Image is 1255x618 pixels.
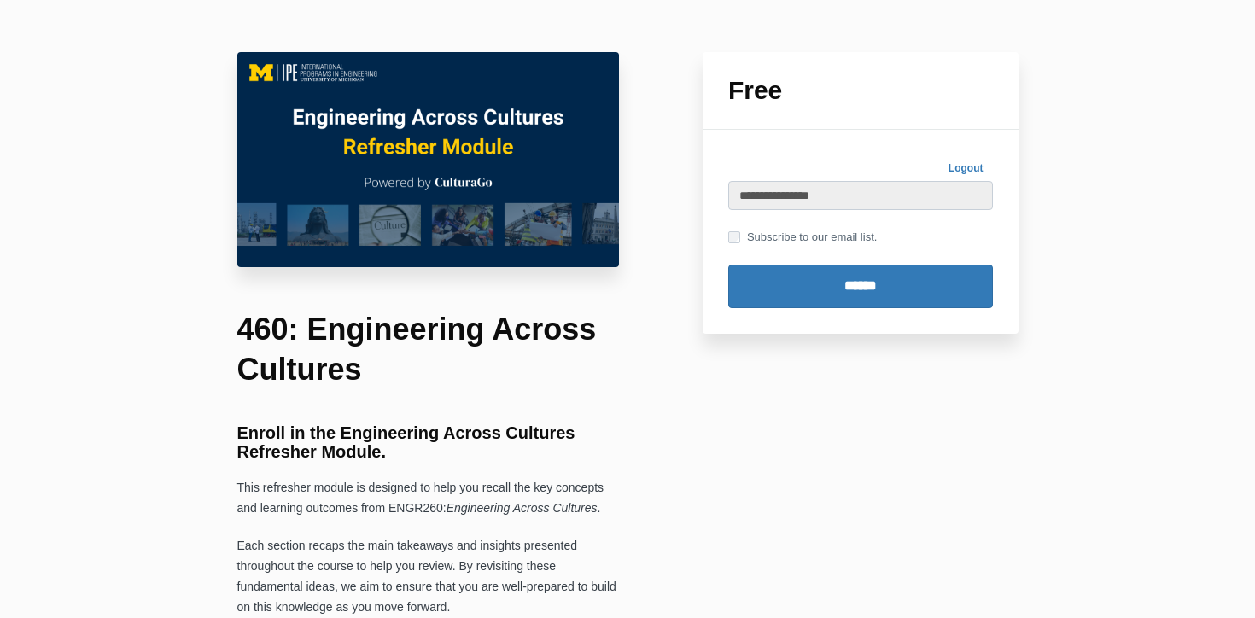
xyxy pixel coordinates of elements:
span: the course to help you review. By revisiting these fundamental ideas, we aim to ensure that you a... [237,559,616,614]
span: . [598,501,601,515]
h1: 460: Engineering Across Cultures [237,310,620,390]
h1: Free [728,78,993,103]
span: This refresher module is designed to help you recall the key concepts and learning outcomes from ... [237,481,604,515]
a: Logout [939,155,993,181]
span: Engineering Across Cultures [447,501,598,515]
h3: Enroll in the Engineering Across Cultures Refresher Module. [237,423,620,461]
img: c0f10fc-c575-6ff0-c716-7a6e5a06d1b5_EAC_460_Main_Image.png [237,52,620,267]
label: Subscribe to our email list. [728,228,877,247]
input: Subscribe to our email list. [728,231,740,243]
span: Each section recaps the main takeaways and insights presented throughout [237,539,577,573]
